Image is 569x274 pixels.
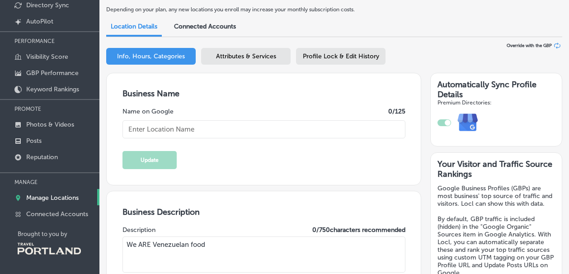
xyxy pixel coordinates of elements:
label: Description [122,226,155,234]
span: Attributes & Services [216,52,276,60]
p: Brought to you by [18,231,99,237]
h3: Business Description [122,207,405,217]
p: Photos & Videos [26,121,74,128]
button: Update [122,151,177,169]
h3: Your Visitor and Traffic Source Rankings [437,159,555,179]
p: AutoPilot [26,18,53,25]
p: Directory Sync [26,1,69,9]
span: Location Details [111,23,157,30]
span: Override with the GBP [507,43,552,48]
img: e7ababfa220611ac49bdb491a11684a6.png [451,106,485,140]
p: Reputation [26,153,58,161]
input: Enter Location Name [122,120,405,138]
span: Info, Hours, Categories [117,52,185,60]
span: Profile Lock & Edit History [303,52,379,60]
p: GBP Performance [26,69,79,77]
h3: Automatically Sync Profile Details [437,80,555,99]
span: Connected Accounts [174,23,236,30]
p: Keyword Rankings [26,85,79,93]
p: Visibility Score [26,53,68,61]
p: Connected Accounts [26,210,88,218]
p: Google Business Profiles (GBPs) are most business' top source of traffic and visitors. Locl can s... [437,184,555,208]
h3: Business Name [122,89,405,99]
p: Posts [26,137,42,145]
label: 0 /125 [388,108,405,115]
label: Name on Google [122,108,174,115]
p: Manage Locations [26,194,79,202]
h4: Premium Directories: [437,99,555,106]
label: 0 / 750 characters recommended [312,226,405,234]
img: Travel Portland [18,243,81,255]
p: Depending on your plan, any new locations you enroll may increase your monthly subscription costs. [106,6,403,13]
